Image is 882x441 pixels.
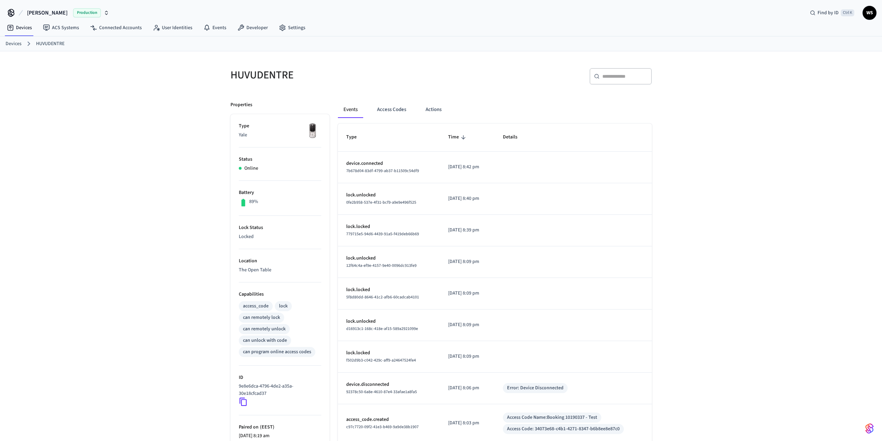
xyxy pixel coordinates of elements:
p: ID [239,374,321,381]
div: can program online access codes [243,348,311,356]
span: WS [863,7,876,19]
button: Actions [420,101,447,118]
p: device.connected [346,160,432,167]
span: Type [346,132,366,143]
p: [DATE] 8:06 pm [448,384,486,392]
p: lock.locked [346,349,432,357]
span: Time [448,132,468,143]
p: lock.locked [346,286,432,294]
p: [DATE] 8:19 am [239,432,321,440]
a: Devices [6,40,21,48]
img: SeamLogoGradient.69752ec5.svg [865,423,874,434]
div: lock [279,303,288,310]
span: d16913c1-168c-418e-af15-589a2921099e [346,326,418,332]
p: lock.unlocked [346,318,432,325]
div: can remotely unlock [243,325,286,333]
p: [DATE] 8:09 pm [448,321,486,329]
span: Production [73,8,101,17]
p: [DATE] 8:09 pm [448,353,486,360]
h5: HUVUDENTRE [230,68,437,82]
p: The Open Table [239,266,321,274]
div: can remotely lock [243,314,280,321]
span: 0fe2b958-537e-4f31-bcf9-a9e9e496f525 [346,200,416,205]
p: 89% [249,198,258,205]
p: [DATE] 8:42 pm [448,163,486,171]
p: Location [239,257,321,265]
p: Locked [239,233,321,240]
p: Capabilities [239,291,321,298]
span: Find by ID [818,9,839,16]
div: can unlock with code [243,337,287,344]
a: Connected Accounts [85,22,147,34]
a: Developer [232,22,273,34]
div: Access Code: 34073e68-c4b1-4271-8347-b6b8ee8e87c0 [507,425,620,433]
a: HUVUDENTRE [36,40,64,48]
div: Find by IDCtrl K [804,7,860,19]
span: 7b678d04-83df-4799-ab37-b11509c54df9 [346,168,419,174]
div: Access Code Name: Booking 10190337 - Test [507,414,597,421]
p: [DATE] 8:09 pm [448,258,486,265]
span: [PERSON_NAME] [27,9,68,17]
a: ACS Systems [37,22,85,34]
p: access_code.created [346,416,432,423]
span: 779715e5-94d6-4439-91a5-f419deb66b69 [346,231,419,237]
p: Properties [230,101,252,109]
span: f502d9b3-c042-429c-aff9-a24647524fe4 [346,357,416,363]
div: access_code [243,303,269,310]
p: lock.unlocked [346,255,432,262]
a: Devices [1,22,37,34]
p: Lock Status [239,224,321,231]
p: Online [244,165,258,172]
p: Status [239,156,321,163]
a: Events [198,22,232,34]
p: Yale [239,132,321,139]
p: lock.locked [346,223,432,230]
p: [DATE] 8:03 pm [448,419,486,427]
span: Ctrl K [841,9,854,16]
span: c97c7720-09f2-41e3-b469-9a9de38b1907 [346,424,419,430]
div: Error: Device Disconnected [507,384,564,392]
span: 12f64c4a-ef9e-4157-9e40-0096dc913fe9 [346,263,417,269]
button: Access Codes [372,101,412,118]
p: [DATE] 8:09 pm [448,290,486,297]
span: ( EEST ) [259,424,274,431]
a: Settings [273,22,311,34]
p: [DATE] 8:39 pm [448,227,486,234]
button: WS [863,6,876,20]
button: Events [338,101,363,118]
a: User Identities [147,22,198,34]
div: ant example [338,101,652,118]
span: 92378c50-6a8e-4610-87e4-33afae1a8fa5 [346,389,417,395]
p: [DATE] 8:40 pm [448,195,486,202]
span: Details [503,132,526,143]
img: Yale Assure Touchscreen Wifi Smart Lock, Satin Nickel, Front [304,122,321,140]
p: device.disconnected [346,381,432,388]
span: 5f8d80dd-8646-41c2-afb6-60cadcab4101 [346,294,419,300]
p: Paired on [239,424,321,431]
p: Battery [239,189,321,196]
p: 9e8e6dca-4796-4de2-a35a-30e18cfcad37 [239,383,318,397]
p: lock.unlocked [346,192,432,199]
p: Type [239,122,321,130]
